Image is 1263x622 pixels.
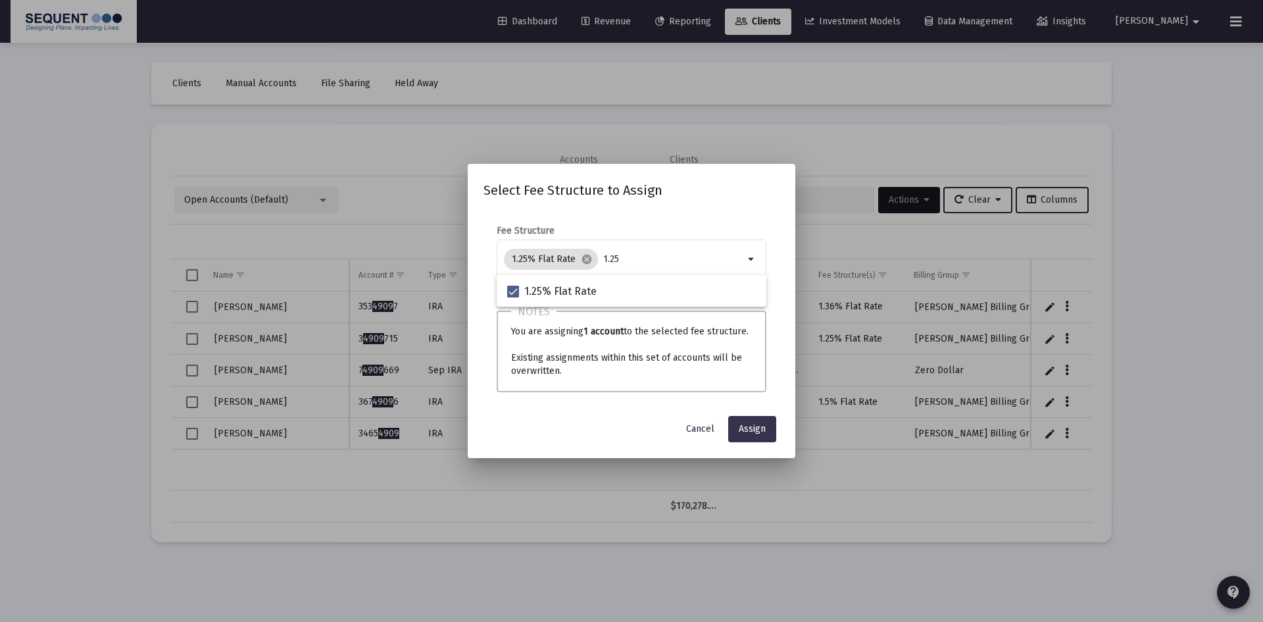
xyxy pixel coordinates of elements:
span: 1.25% Flat Rate [524,284,597,299]
h3: Notes [511,303,557,321]
button: Cancel [676,416,725,442]
mat-chip-list: Selection [504,246,744,272]
span: Cancel [686,423,714,434]
h2: Select Fee Structure to Assign [483,180,780,201]
label: Fee Structure [497,225,555,236]
b: 1 account [583,326,624,337]
span: Assign [739,423,766,434]
button: Assign [728,416,776,442]
input: Select fee structures [603,254,744,265]
div: You are assigning to the selected fee structure. Existing assignments within this set of accounts... [497,311,766,392]
mat-chip: 1.25% Flat Rate [504,249,598,270]
mat-icon: cancel [581,253,593,265]
mat-icon: arrow_drop_down [744,251,760,267]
